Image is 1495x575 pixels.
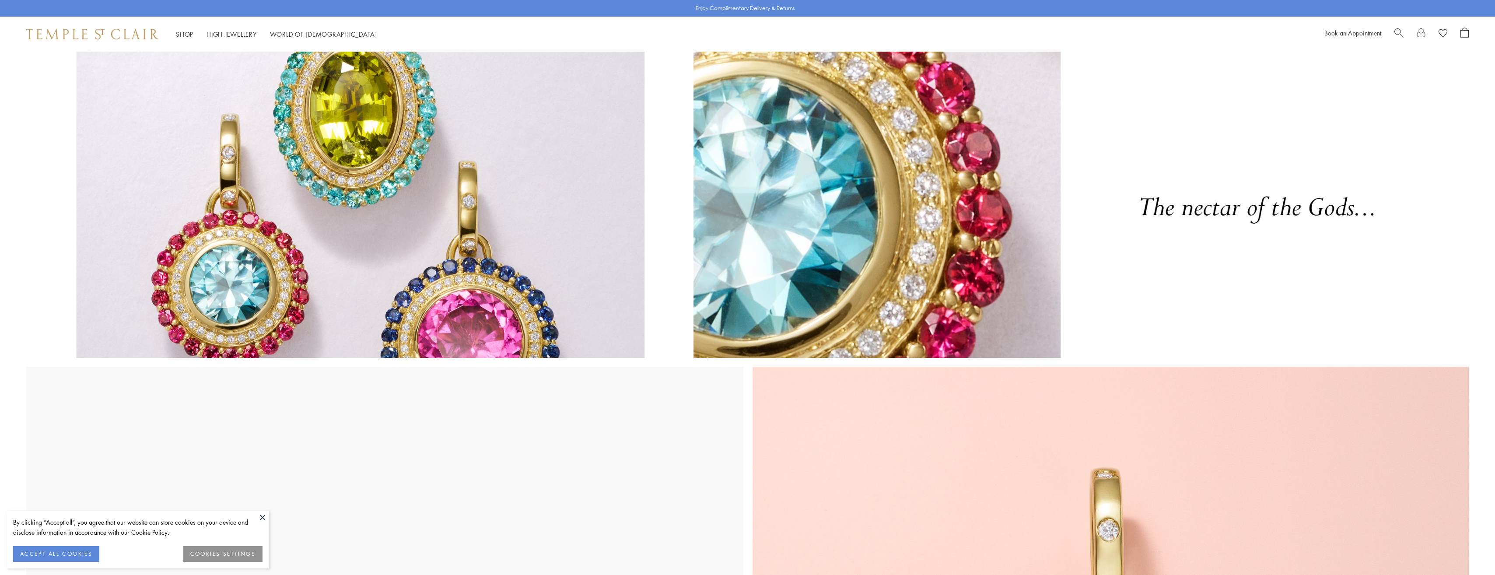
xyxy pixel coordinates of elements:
a: High JewelleryHigh Jewellery [207,30,257,39]
a: Open Shopping Bag [1460,28,1469,41]
a: World of [DEMOGRAPHIC_DATA]World of [DEMOGRAPHIC_DATA] [270,30,377,39]
a: Search [1394,28,1404,41]
button: ACCEPT ALL COOKIES [13,546,99,562]
p: Enjoy Complimentary Delivery & Returns [696,4,795,13]
a: Book an Appointment [1324,28,1381,37]
button: COOKIES SETTINGS [183,546,263,562]
a: View Wishlist [1439,28,1447,41]
nav: Main navigation [176,29,377,40]
a: ShopShop [176,30,193,39]
div: By clicking “Accept all”, you agree that our website can store cookies on your device and disclos... [13,517,263,537]
img: Temple St. Clair [26,29,158,39]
